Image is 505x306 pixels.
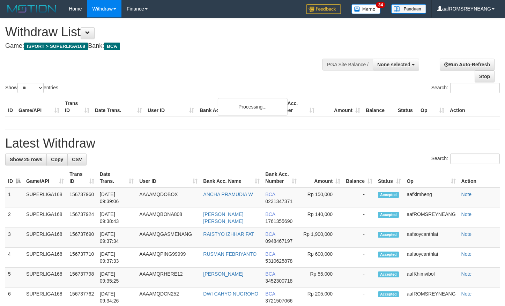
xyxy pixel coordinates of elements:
[136,188,200,208] td: AAAAMQDOBOX
[461,192,472,197] a: Note
[450,154,500,164] input: Search:
[404,228,458,248] td: aafsoycanthlai
[378,252,399,258] span: Accepted
[299,208,343,228] td: Rp 140,000
[343,188,375,208] td: -
[351,4,381,14] img: Button%20Memo.svg
[375,168,404,188] th: Status: activate to sort column ascending
[23,228,67,248] td: SUPERLIGA168
[24,43,88,50] span: ISPORT > SUPERLIGA168
[265,251,275,257] span: BCA
[5,188,23,208] td: 1
[97,168,136,188] th: Date Trans.: activate to sort column ascending
[461,291,472,297] a: Note
[343,268,375,288] td: -
[136,168,200,188] th: User ID: activate to sort column ascending
[23,168,67,188] th: Game/API: activate to sort column ascending
[378,232,399,238] span: Accepted
[5,25,330,39] h1: Withdraw List
[265,231,275,237] span: BCA
[5,248,23,268] td: 4
[5,268,23,288] td: 5
[299,168,343,188] th: Amount: activate to sort column ascending
[461,231,472,237] a: Note
[299,248,343,268] td: Rp 600,000
[363,97,395,117] th: Balance
[265,211,275,217] span: BCA
[197,97,272,117] th: Bank Acc. Name
[67,154,87,165] a: CSV
[136,208,200,228] td: AAAAMQBONA808
[299,228,343,248] td: Rp 1,900,000
[404,208,458,228] td: aafROMSREYNEANG
[404,168,458,188] th: Op: activate to sort column ascending
[378,212,399,218] span: Accepted
[373,59,419,70] button: None selected
[447,97,500,117] th: Action
[440,59,495,70] a: Run Auto-Refresh
[23,268,67,288] td: SUPERLIGA168
[203,251,257,257] a: RUSMAN FEBRIYANTO
[265,258,292,264] span: Copy 5310625878 to clipboard
[203,231,254,237] a: RAISTYO IZHHAR FAT
[5,83,58,93] label: Show entries
[450,83,500,93] input: Search:
[431,83,500,93] label: Search:
[23,248,67,268] td: SUPERLIGA168
[5,228,23,248] td: 3
[262,168,299,188] th: Bank Acc. Number: activate to sort column ascending
[203,271,243,277] a: [PERSON_NAME]
[343,168,375,188] th: Balance: activate to sort column ascending
[404,248,458,268] td: aafsoycanthlai
[265,291,275,297] span: BCA
[265,192,275,197] span: BCA
[431,154,500,164] label: Search:
[475,70,495,82] a: Stop
[145,97,197,117] th: User ID
[317,97,363,117] th: Amount
[51,157,63,162] span: Copy
[203,291,258,297] a: DWI CAHYO NUGROHO
[299,268,343,288] td: Rp 55,000
[461,251,472,257] a: Note
[343,248,375,268] td: -
[97,248,136,268] td: [DATE] 09:37:33
[391,4,426,14] img: panduan.png
[265,298,292,304] span: Copy 3721507066 to clipboard
[376,2,385,8] span: 34
[265,278,292,284] span: Copy 3452300718 to clipboard
[306,4,341,14] img: Feedback.jpg
[461,271,472,277] a: Note
[97,268,136,288] td: [DATE] 09:35:25
[17,83,44,93] select: Showentries
[265,199,292,204] span: Copy 0231347371 to clipboard
[218,98,288,115] div: Processing...
[67,188,97,208] td: 156737960
[62,97,92,117] th: Trans ID
[404,188,458,208] td: aafkimheng
[67,248,97,268] td: 156737710
[377,62,410,67] span: None selected
[272,97,317,117] th: Bank Acc. Number
[46,154,68,165] a: Copy
[23,188,67,208] td: SUPERLIGA168
[136,248,200,268] td: AAAAMQPING99999
[343,208,375,228] td: -
[378,271,399,277] span: Accepted
[378,291,399,297] span: Accepted
[5,3,58,14] img: MOTION_logo.png
[67,228,97,248] td: 156737690
[395,97,418,117] th: Status
[67,208,97,228] td: 156737924
[104,43,120,50] span: BCA
[67,268,97,288] td: 156737798
[203,211,243,224] a: [PERSON_NAME] [PERSON_NAME]
[5,136,500,150] h1: Latest Withdraw
[299,188,343,208] td: Rp 150,000
[265,218,292,224] span: Copy 1761355690 to clipboard
[67,168,97,188] th: Trans ID: activate to sort column ascending
[72,157,82,162] span: CSV
[23,208,67,228] td: SUPERLIGA168
[265,238,292,244] span: Copy 0948467197 to clipboard
[5,208,23,228] td: 2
